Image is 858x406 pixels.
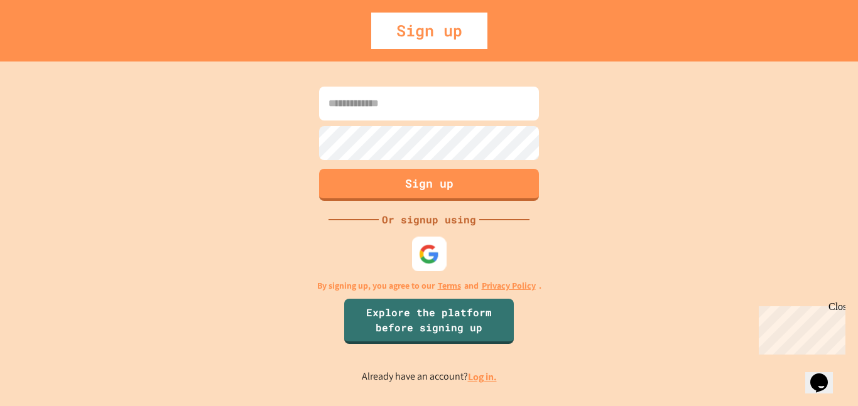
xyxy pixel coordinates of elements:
a: Terms [438,279,461,292]
iframe: chat widget [754,301,845,355]
p: By signing up, you agree to our and . [317,279,541,292]
div: Chat with us now!Close [5,5,87,80]
p: Already have an account? [362,369,497,385]
div: Sign up [371,13,487,49]
a: Explore the platform before signing up [344,299,514,344]
div: Or signup using [379,212,479,227]
button: Sign up [319,169,539,201]
a: Log in. [468,370,497,383]
a: Privacy Policy [482,279,536,292]
iframe: chat widget [805,356,845,393]
img: google-icon.svg [419,243,440,264]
